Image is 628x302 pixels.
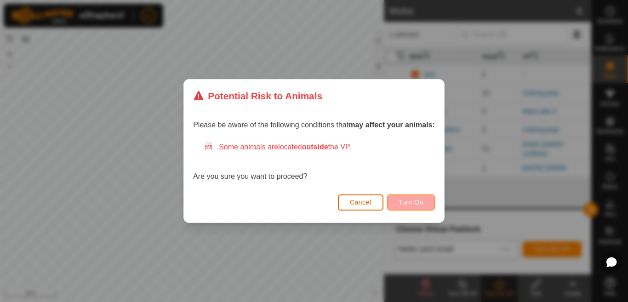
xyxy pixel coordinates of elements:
button: Turn On [387,194,435,211]
div: Are you sure you want to proceed? [193,142,435,182]
div: Some animals are [204,142,435,153]
strong: may affect your animals: [348,121,435,129]
span: located the VP. [278,143,351,151]
span: Turn On [399,199,423,206]
div: Potential Risk to Animals [193,89,322,103]
strong: outside [302,143,328,151]
button: Cancel [338,194,383,211]
span: Please be aware of the following conditions that [193,121,435,129]
span: Cancel [350,199,371,206]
